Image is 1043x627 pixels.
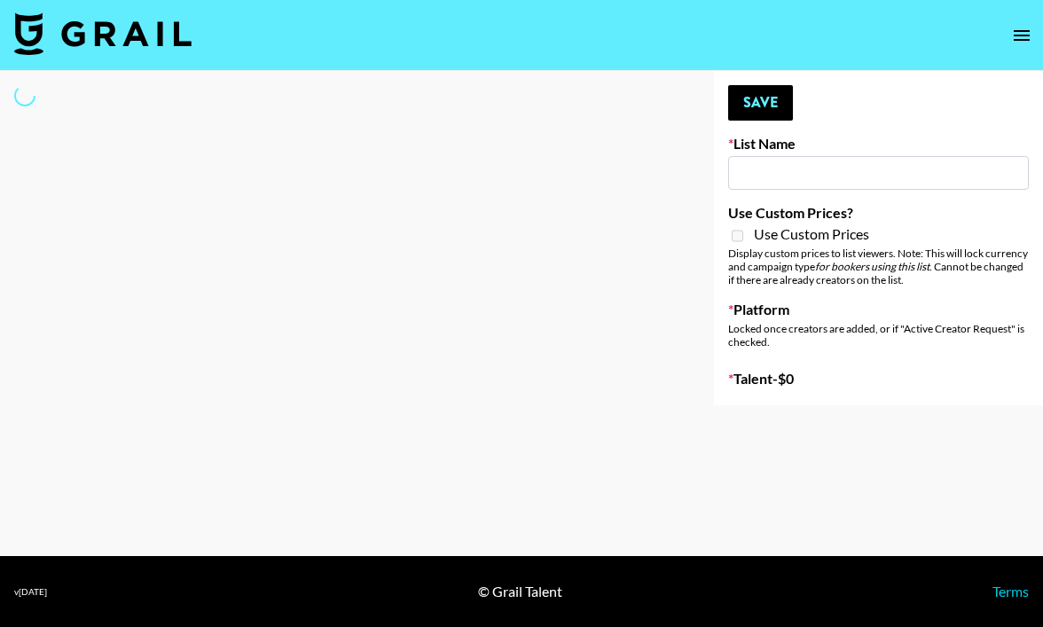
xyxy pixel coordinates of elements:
button: open drawer [1004,18,1039,53]
div: Locked once creators are added, or if "Active Creator Request" is checked. [728,322,1029,349]
label: Platform [728,301,1029,318]
label: Talent - $ 0 [728,370,1029,388]
img: Grail Talent [14,12,192,55]
div: v [DATE] [14,586,47,598]
div: © Grail Talent [478,583,562,600]
span: Use Custom Prices [754,225,869,243]
em: for bookers using this list [815,260,929,273]
div: Display custom prices to list viewers. Note: This will lock currency and campaign type . Cannot b... [728,247,1029,286]
a: Terms [992,583,1029,600]
label: List Name [728,135,1029,153]
button: Save [728,85,793,121]
label: Use Custom Prices? [728,204,1029,222]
